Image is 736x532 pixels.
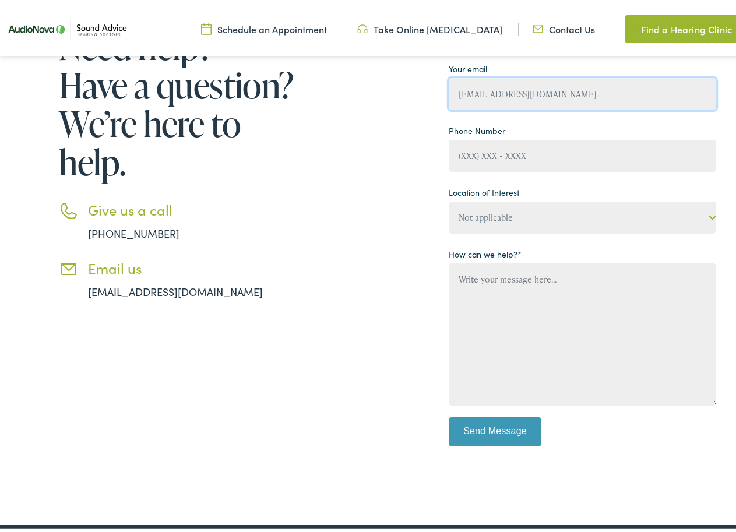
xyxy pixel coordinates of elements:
label: Your email [449,59,487,72]
a: [PHONE_NUMBER] [88,223,179,237]
input: example@gmail.com [449,75,716,107]
a: [EMAIL_ADDRESS][DOMAIN_NAME] [88,281,263,295]
img: Headphone icon in a unique green color, suggesting audio-related services or features. [357,19,368,32]
h3: Give us a call [88,198,298,215]
img: Map pin icon in a unique green color, indicating location-related features or services. [625,19,635,33]
label: Location of Interest [449,183,519,195]
label: Phone Number [449,121,505,133]
h1: Need help? Have a question? We’re here to help. [59,24,298,178]
a: Contact Us [533,19,595,32]
img: Calendar icon in a unique green color, symbolizing scheduling or date-related features. [201,19,212,32]
input: (XXX) XXX - XXXX [449,136,716,168]
label: How can we help? [449,245,522,257]
img: Icon representing mail communication in a unique green color, indicative of contact or communicat... [533,19,543,32]
h3: Email us [88,256,298,273]
a: Take Online [MEDICAL_DATA] [357,19,502,32]
a: Schedule an Appointment [201,19,327,32]
input: Send Message [449,414,542,443]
